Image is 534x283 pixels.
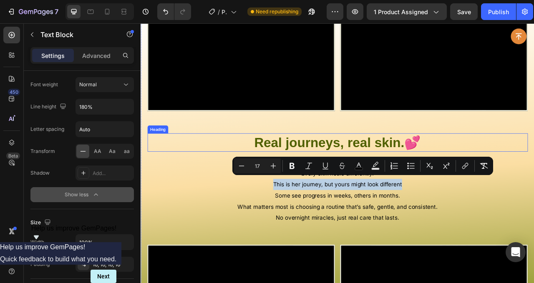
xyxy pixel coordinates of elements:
[30,169,50,177] div: Shadow
[256,8,298,15] span: Need republishing
[15,177,486,262] div: Rich Text Editor. Editing area: main
[123,229,378,238] span: What matters most is choosing a routine that’s safe, gentle, and consistent.
[481,3,516,20] button: Publish
[79,81,97,88] span: Normal
[31,225,117,232] span: Help us improve GemPages!
[65,190,100,199] div: Show less
[94,148,101,155] span: AA
[30,101,68,113] div: Line height
[488,8,509,16] div: Publish
[76,77,134,92] button: Normal
[169,201,332,209] span: This is her journey, but yours might look different
[41,51,65,60] p: Settings
[10,131,33,139] div: Heading
[157,3,191,20] div: Undo/Redo
[204,187,297,195] span: Every skin heals differently.
[30,125,64,133] div: Letter spacing
[124,148,130,155] span: aa
[30,148,55,155] div: Transform
[335,143,356,161] strong: 💕
[76,99,133,114] input: Auto
[218,8,220,16] span: /
[30,81,58,88] div: Font weight
[109,148,116,155] span: Aa
[172,243,329,252] span: No overnight miracles, just real care that lasts.
[450,3,478,20] button: Save
[506,242,526,262] div: Open Intercom Messenger
[30,217,53,228] div: Size
[93,170,132,177] div: Add...
[55,7,58,17] p: 7
[457,8,471,15] span: Save
[40,30,111,40] p: Text Block
[144,143,335,161] strong: Real journeys, real skin.
[3,3,62,20] button: 7
[30,187,134,202] button: Show less
[171,215,330,223] span: Some see progress in weeks, others in months.
[31,225,117,242] button: Show survey - Help us improve GemPages!
[82,51,111,60] p: Advanced
[141,23,534,283] iframe: Design area
[374,8,428,16] span: 1 product assigned
[222,8,227,16] span: Product Page - [DATE] 12:06:52
[76,122,133,137] input: Auto
[6,153,20,159] div: Beta
[8,89,20,95] div: 450
[367,3,447,20] button: 1 product assigned
[232,157,493,175] div: Editor contextual toolbar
